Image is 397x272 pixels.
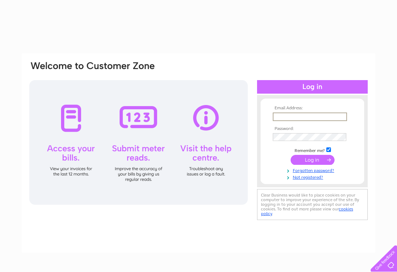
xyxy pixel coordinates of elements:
input: Submit [291,155,335,165]
th: Email Address: [271,106,354,111]
th: Password: [271,126,354,131]
div: Clear Business would like to place cookies on your computer to improve your experience of the sit... [257,189,368,220]
a: Not registered? [273,173,354,180]
td: Remember me? [271,146,354,153]
a: Forgotten password? [273,167,354,173]
a: cookies policy [261,206,353,216]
